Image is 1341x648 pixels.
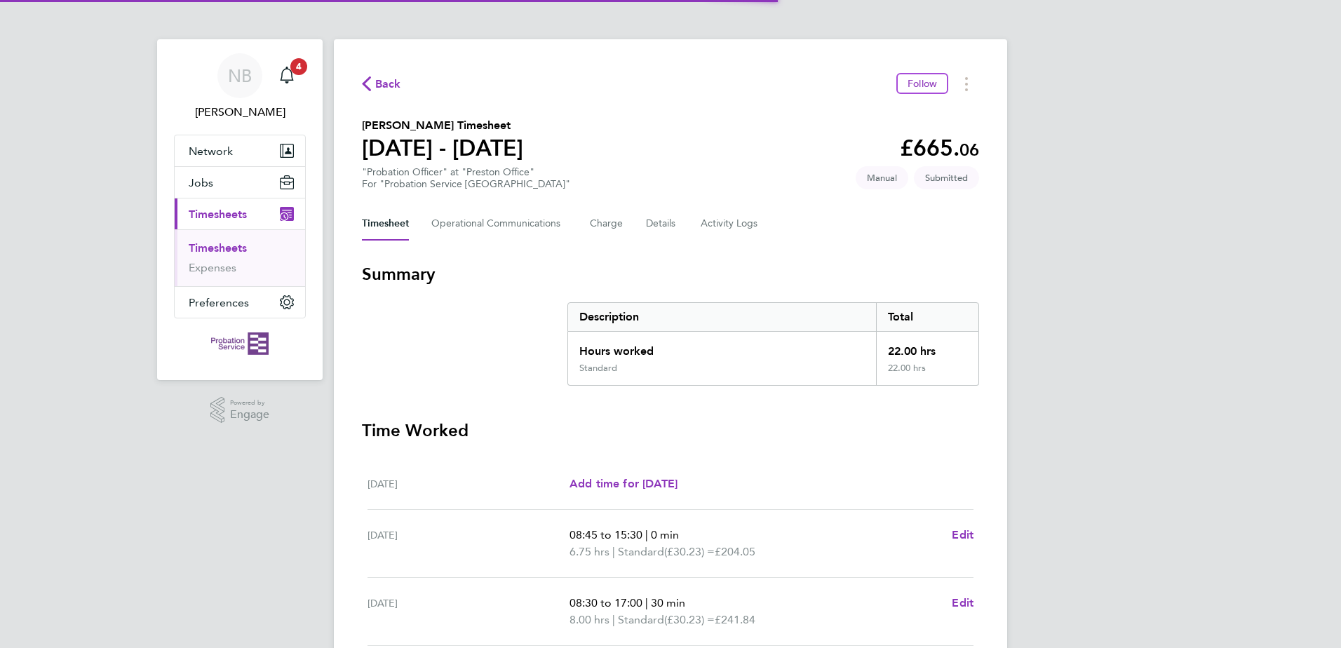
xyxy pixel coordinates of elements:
span: 0 min [651,528,679,541]
span: 4 [290,58,307,75]
div: For "Probation Service [GEOGRAPHIC_DATA]" [362,178,570,190]
button: Back [362,75,401,93]
div: 22.00 hrs [876,332,978,363]
span: 08:45 to 15:30 [570,528,642,541]
h2: [PERSON_NAME] Timesheet [362,117,523,134]
h3: Summary [362,263,979,285]
button: Jobs [175,167,305,198]
a: NB[PERSON_NAME] [174,53,306,121]
div: "Probation Officer" at "Preston Office" [362,166,570,190]
button: Preferences [175,287,305,318]
span: (£30.23) = [664,545,715,558]
button: Timesheets Menu [954,73,979,95]
span: Powered by [230,397,269,409]
button: Details [646,207,678,241]
div: 22.00 hrs [876,363,978,385]
div: Description [568,303,876,331]
span: 8.00 hrs [570,613,609,626]
h1: [DATE] - [DATE] [362,134,523,162]
button: Timesheets [175,198,305,229]
button: Network [175,135,305,166]
a: Add time for [DATE] [570,475,678,492]
a: Edit [952,595,973,612]
a: Powered byEngage [210,397,270,424]
span: Nigel Bennett [174,104,306,121]
div: Total [876,303,978,331]
span: Timesheets [189,208,247,221]
button: Follow [896,73,948,94]
span: Back [375,76,401,93]
div: [DATE] [368,475,570,492]
span: Standard [618,544,664,560]
a: Go to home page [174,332,306,355]
span: | [645,528,648,541]
div: Hours worked [568,332,876,363]
span: £204.05 [715,545,755,558]
app-decimal: £665. [900,135,979,161]
span: Preferences [189,296,249,309]
div: [DATE] [368,527,570,560]
span: Edit [952,596,973,609]
span: Network [189,144,233,158]
a: Timesheets [189,241,247,255]
button: Activity Logs [701,207,760,241]
span: 06 [959,140,979,160]
span: 6.75 hrs [570,545,609,558]
span: | [612,613,615,626]
div: Standard [579,363,617,374]
div: Timesheets [175,229,305,286]
span: NB [228,67,252,85]
span: | [612,545,615,558]
span: Add time for [DATE] [570,477,678,490]
span: Edit [952,528,973,541]
span: £241.84 [715,613,755,626]
div: Summary [567,302,979,386]
span: Jobs [189,176,213,189]
button: Timesheet [362,207,409,241]
span: (£30.23) = [664,613,715,626]
span: This timesheet is Submitted. [914,166,979,189]
img: probationservice-logo-retina.png [211,332,268,355]
button: Charge [590,207,624,241]
span: Follow [908,77,937,90]
span: 30 min [651,596,685,609]
span: Engage [230,409,269,421]
button: Operational Communications [431,207,567,241]
span: Standard [618,612,664,628]
a: Edit [952,527,973,544]
span: This timesheet was manually created. [856,166,908,189]
div: [DATE] [368,595,570,628]
a: Expenses [189,261,236,274]
h3: Time Worked [362,419,979,442]
span: 08:30 to 17:00 [570,596,642,609]
span: | [645,596,648,609]
nav: Main navigation [157,39,323,380]
a: 4 [273,53,301,98]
